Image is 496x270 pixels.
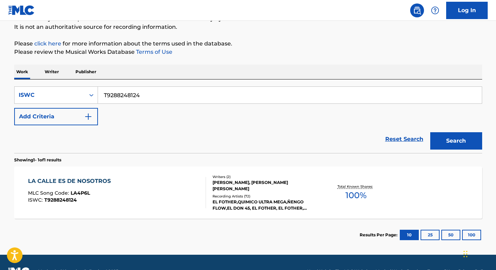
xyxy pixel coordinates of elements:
button: 25 [421,230,440,240]
button: 100 [462,230,481,240]
p: Work [14,65,30,79]
p: Total Known Shares: [337,184,375,189]
a: Terms of Use [135,49,172,55]
img: help [431,6,439,15]
img: search [413,6,421,15]
div: Drag [463,244,468,264]
p: Please review the Musical Works Database [14,48,482,56]
img: MLC Logo [8,5,35,15]
a: Log In [446,2,488,19]
iframe: Chat Widget [461,237,496,270]
span: LA4P6L [71,190,90,196]
form: Search Form [14,86,482,153]
img: 9d2ae6d4665cec9f34b9.svg [84,112,92,121]
div: ISWC [19,91,81,99]
button: 10 [400,230,419,240]
p: Showing 1 - 1 of 1 results [14,157,61,163]
a: Reset Search [382,132,427,147]
span: 100 % [345,189,367,202]
div: Help [428,3,442,17]
div: EL FOTHER,QUIMICO ULTRA MEGA,ÑENGO FLOW,EL DON 45, EL FOTHER, EL FOTHER, QUIMICO ULTRA MEGA, ENGO... [213,199,317,211]
span: T9288248124 [44,197,77,203]
span: ISWC : [28,197,44,203]
div: Writers ( 2 ) [213,174,317,179]
p: Please for more information about the terms used in the database. [14,40,482,48]
p: Publisher [73,65,98,79]
a: LA CALLE ES DE NOSOTROSMLC Song Code:LA4P6LISWC:T9288248124Writers (2)[PERSON_NAME], [PERSON_NAME... [14,167,482,219]
a: Public Search [410,3,424,17]
div: Recording Artists ( 72 ) [213,194,317,199]
a: click here [34,40,61,47]
div: [PERSON_NAME], [PERSON_NAME] [PERSON_NAME] [213,179,317,192]
button: Add Criteria [14,108,98,125]
button: 50 [441,230,460,240]
div: LA CALLE ES DE NOSOTROS [28,177,114,185]
span: MLC Song Code : [28,190,71,196]
p: Writer [43,65,61,79]
p: It is not an authoritative source for recording information. [14,23,482,31]
button: Search [430,132,482,150]
p: Results Per Page: [360,232,399,238]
